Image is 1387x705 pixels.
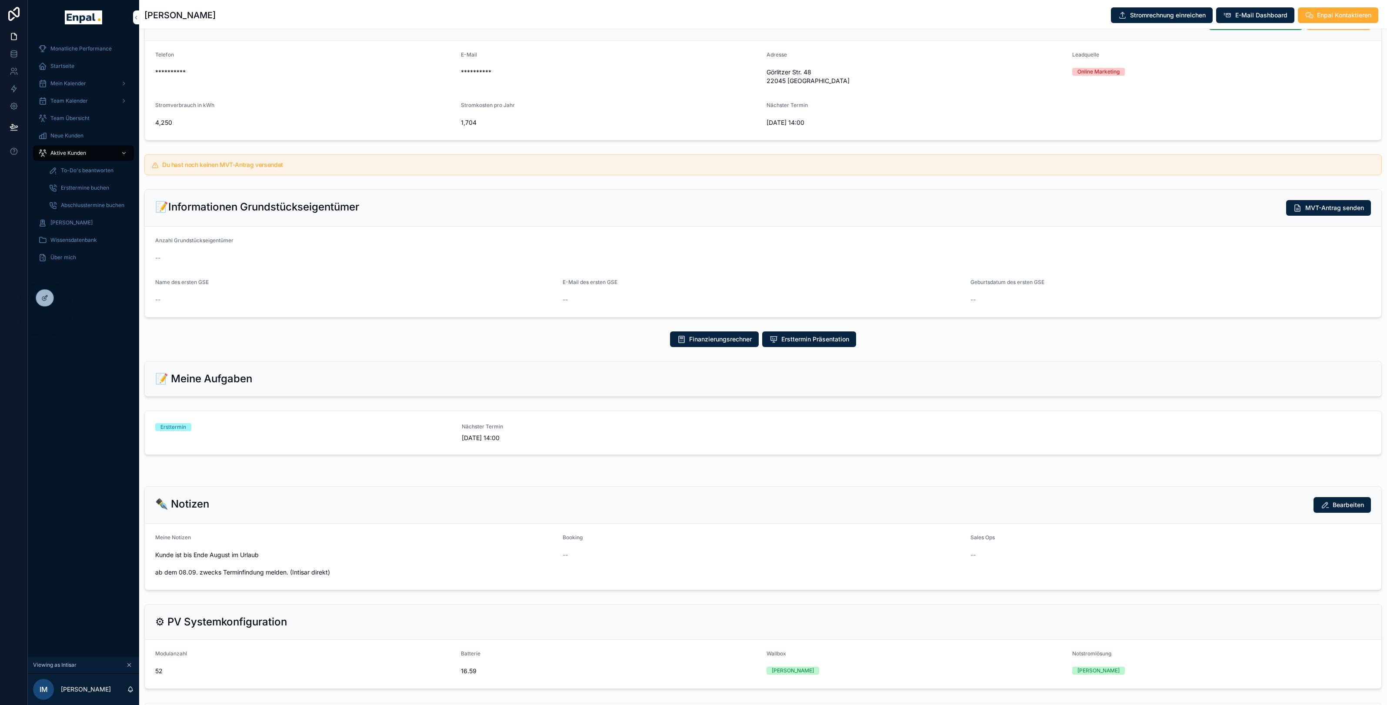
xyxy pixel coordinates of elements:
h2: 📝 Meine Aufgaben [155,372,252,386]
span: 52 [155,667,454,675]
span: Wallbox [767,650,786,657]
span: Stromkosten pro Jahr [461,102,515,108]
span: E-Mail Dashboard [1235,11,1287,20]
button: Enpal Kontaktieren [1298,7,1378,23]
span: Geburtsdatum des ersten GSE [970,279,1044,285]
span: Neue Kunden [50,132,83,139]
span: Stromrechnung einreichen [1130,11,1206,20]
span: Mein Kalender [50,80,86,87]
a: [PERSON_NAME] [33,215,134,231]
span: Ersttermine buchen [61,184,109,191]
span: Anzahl Grundstückseigentümer [155,237,233,244]
button: Ersttermin Präsentation [762,331,856,347]
button: Finanzierungsrechner [670,331,759,347]
h1: [PERSON_NAME] [144,9,216,21]
a: To-Do's beantworten [43,163,134,178]
button: Stromrechnung einreichen [1111,7,1213,23]
span: Team Übersicht [50,115,90,122]
span: Nächster Termin [462,423,758,430]
div: [PERSON_NAME] [1077,667,1120,675]
a: Neue Kunden [33,128,134,144]
span: Kunde ist bis Ende August im Urlaub ab dem 08.09. zwecks Terminfindung melden. (Intisar direkt) [155,551,556,577]
span: 16.59 [461,667,760,675]
span: Ersttermin Präsentation [781,335,849,344]
span: To-Do's beantworten [61,167,113,174]
span: Finanzierungsrechner [689,335,752,344]
span: -- [155,254,160,262]
span: E-Mail des ersten GSE [563,279,617,285]
h5: Du hast noch keinen MVT-Antrag versendet [162,162,1374,168]
span: Batterie [461,650,480,657]
span: -- [563,295,568,304]
a: Über mich [33,250,134,265]
span: Adresse [767,51,787,58]
span: Abschlusstermine buchen [61,202,124,209]
a: Ersttermine buchen [43,180,134,196]
button: E-Mail Dashboard [1216,7,1294,23]
span: Leadquelle [1072,51,1099,58]
span: Monatliche Performance [50,45,112,52]
span: Über mich [50,254,76,261]
a: Aktive Kunden [33,145,134,161]
a: Mein Kalender [33,76,134,91]
span: 1,704 [461,118,760,127]
span: -- [970,551,976,559]
span: Booking [563,534,583,541]
span: Team Kalender [50,97,88,104]
h2: ⚙ PV Systemkonfiguration [155,615,287,629]
span: Name des ersten GSE [155,279,209,285]
h2: 📝Informationen Grundstückseigentümer [155,200,359,214]
span: Wissensdatenbank [50,237,97,244]
span: -- [155,295,160,304]
span: Telefon [155,51,174,58]
div: scrollable content [28,35,139,277]
span: Görlitzer Str. 48 22045 [GEOGRAPHIC_DATA] [767,68,1065,85]
a: Wissensdatenbank [33,232,134,248]
span: Stromverbrauch in kWh [155,102,214,108]
span: [PERSON_NAME] [50,219,93,226]
span: Meine Notizen [155,534,191,541]
span: Viewing as Intisar [33,662,77,668]
span: Startseite [50,63,74,70]
span: 4,250 [155,118,454,127]
a: Startseite [33,58,134,74]
span: Bearbeiten [1333,501,1364,509]
span: MVT-Antrag senden [1305,204,1364,212]
button: MVT-Antrag senden [1286,200,1371,216]
span: E-Mail [461,51,477,58]
div: [PERSON_NAME] [772,667,814,675]
a: ErstterminNächster Termin[DATE] 14:00 [145,411,1381,454]
span: Notstromlösung [1072,650,1111,657]
img: App logo [65,10,102,24]
h2: ✒️ Notizen [155,497,209,511]
span: Modulanzahl [155,650,187,657]
span: [DATE] 14:00 [767,118,1065,127]
a: Monatliche Performance [33,41,134,57]
span: -- [563,551,568,559]
span: Nächster Termin [767,102,808,108]
a: Abschlusstermine buchen [43,197,134,213]
span: IM [40,684,48,695]
div: Online Marketing [1077,68,1120,76]
a: Team Kalender [33,93,134,109]
div: Ersttermin [160,423,186,431]
span: [DATE] 14:00 [462,434,758,442]
button: Bearbeiten [1314,497,1371,513]
span: -- [970,295,976,304]
a: Team Übersicht [33,110,134,126]
span: Aktive Kunden [50,150,86,157]
span: Sales Ops [970,534,995,541]
p: [PERSON_NAME] [61,685,111,694]
span: Enpal Kontaktieren [1317,11,1371,20]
